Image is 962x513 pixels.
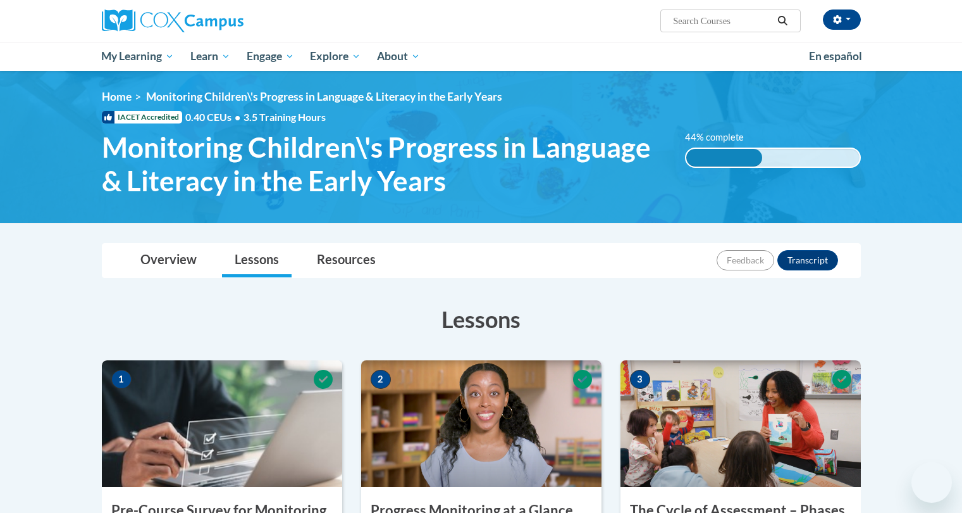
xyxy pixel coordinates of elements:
a: Engage [238,42,302,71]
button: Transcript [777,250,838,270]
h3: Lessons [102,303,861,335]
button: Search [773,13,792,28]
a: Home [102,90,132,103]
span: 1 [111,370,132,389]
iframe: Button to launch messaging window [911,462,952,503]
span: My Learning [101,49,174,64]
a: My Learning [94,42,183,71]
span: IACET Accredited [102,111,182,123]
a: About [369,42,428,71]
div: 44% complete [686,149,762,167]
span: Monitoring Children\'s Progress in Language & Literacy in the Early Years [146,90,502,103]
span: Engage [247,49,294,64]
img: Course Image [361,360,601,487]
img: Cox Campus [102,9,244,32]
span: • [235,111,240,123]
span: 3.5 Training Hours [244,111,326,123]
input: Search Courses [672,13,773,28]
span: En español [809,49,862,63]
button: Account Settings [823,9,861,30]
label: 44% complete [685,130,758,144]
a: Explore [302,42,369,71]
span: 2 [371,370,391,389]
span: 3 [630,370,650,389]
a: En español [801,43,870,70]
span: Monitoring Children\'s Progress in Language & Literacy in the Early Years [102,130,667,198]
img: Course Image [102,360,342,487]
a: Overview [128,244,209,277]
span: 0.40 CEUs [185,110,244,124]
button: Feedback [717,250,774,270]
img: Course Image [620,360,861,487]
a: Cox Campus [102,9,342,32]
span: Explore [310,49,361,64]
a: Resources [304,244,388,277]
span: Learn [190,49,230,64]
div: Main menu [83,42,880,71]
a: Lessons [222,244,292,277]
span: About [377,49,420,64]
a: Learn [182,42,238,71]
